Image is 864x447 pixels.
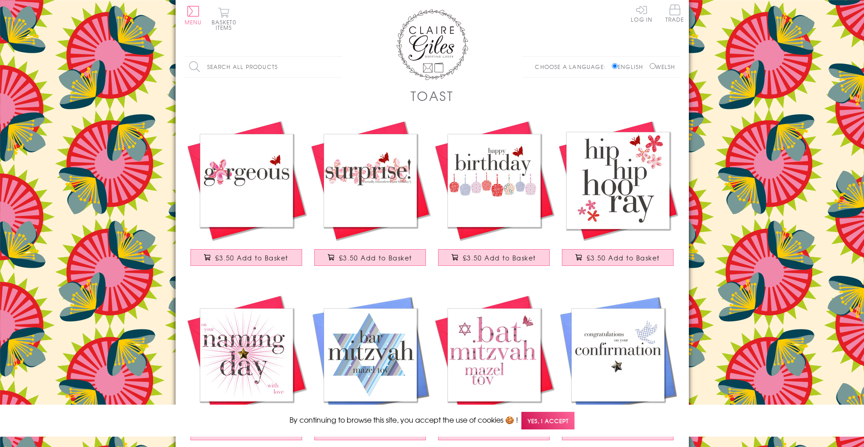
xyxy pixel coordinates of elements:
input: Search all products [185,57,342,77]
img: Bat Mitzvah Card, Pink Star, maxel tov, embellished with a fabric butterfly [432,293,556,417]
span: £3.50 Add to Basket [215,253,289,262]
img: Religious Occassions Card, Blue Star, Bar Mitzvah maxel tov [308,293,432,417]
a: Birthday Card, Pink Flower, Gorgeous, embellished with a pretty fabric butterfly £3.50 Add to Basket [185,119,308,275]
a: Birthday Card, Hip Hip Hooray!, embellished with a pretty fabric butterfly £3.50 Add to Basket [556,119,680,275]
img: Birthday Card, Pink Flowers, embellished with a pretty fabric butterfly [308,119,432,242]
img: Birthday Card, Pink Flower, Gorgeous, embellished with a pretty fabric butterfly [185,119,308,242]
span: Trade [665,5,684,22]
img: Claire Giles Greetings Cards [396,9,468,80]
span: Yes, I accept [521,412,574,429]
button: £3.50 Add to Basket [562,249,674,266]
h1: Toast [411,87,454,105]
a: Birthday Card, Cakes, Happy Birthday, embellished with a pretty fabric butterfly £3.50 Add to Basket [432,119,556,275]
span: £3.50 Add to Basket [587,253,660,262]
a: Trade [665,5,684,24]
span: 0 items [216,18,236,32]
span: £3.50 Add to Basket [339,253,412,262]
input: English [612,63,618,69]
img: Baby Naming Card, Pink Stars, Embellished with a shiny padded star [185,293,308,417]
button: £3.50 Add to Basket [190,249,302,266]
label: English [612,63,647,71]
button: £3.50 Add to Basket [438,249,550,266]
button: Menu [185,6,202,25]
span: Menu [185,18,202,26]
img: Birthday Card, Cakes, Happy Birthday, embellished with a pretty fabric butterfly [432,119,556,242]
span: £3.50 Add to Basket [463,253,536,262]
img: Birthday Card, Hip Hip Hooray!, embellished with a pretty fabric butterfly [556,119,680,242]
a: Log In [631,5,652,22]
p: Choose a language: [535,63,610,71]
label: Welsh [650,63,675,71]
input: Welsh [650,63,656,69]
input: Search [333,57,342,77]
a: Birthday Card, Pink Flowers, embellished with a pretty fabric butterfly £3.50 Add to Basket [308,119,432,275]
img: Confirmation Congratulations Card, Blue Dove, Embellished with a padded star [556,293,680,417]
button: £3.50 Add to Basket [314,249,426,266]
button: Basket0 items [212,7,236,30]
